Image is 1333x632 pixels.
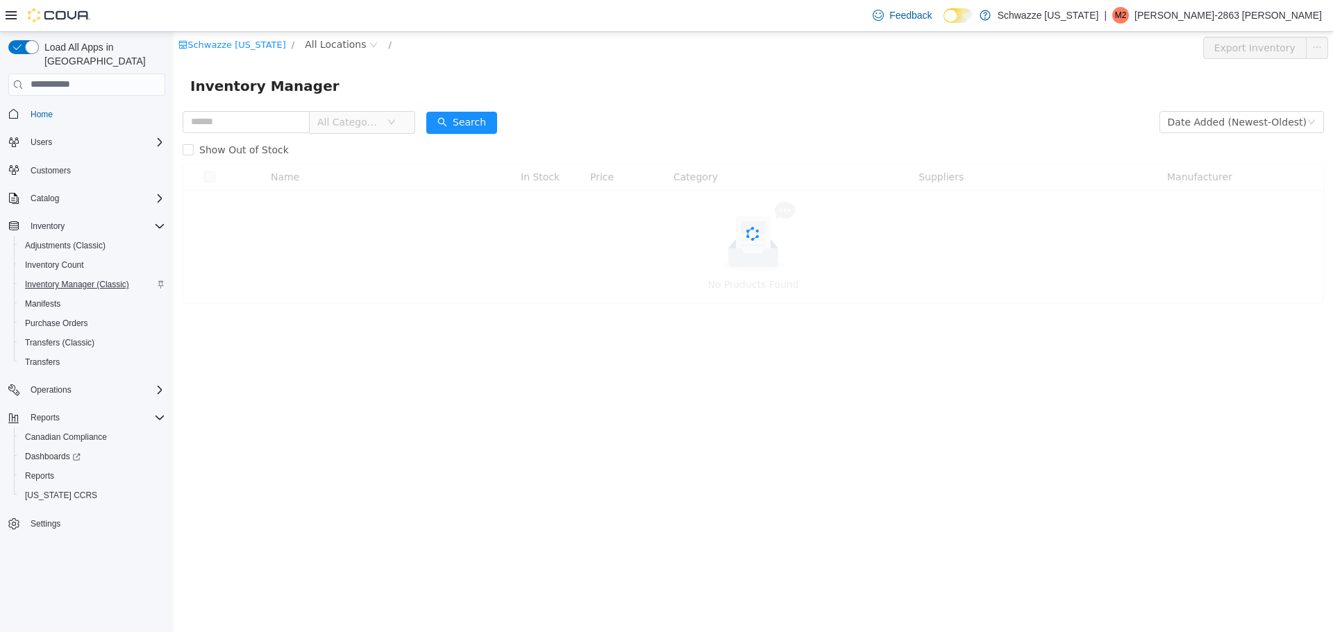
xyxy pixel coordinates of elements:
[14,275,171,294] button: Inventory Manager (Classic)
[19,257,90,273] a: Inventory Count
[994,80,1133,101] div: Date Added (Newest-Oldest)
[19,237,165,254] span: Adjustments (Classic)
[14,314,171,333] button: Purchase Orders
[31,165,71,176] span: Customers
[25,432,107,443] span: Canadian Compliance
[31,109,53,120] span: Home
[1104,7,1107,24] p: |
[1115,7,1127,24] span: M2
[19,429,112,445] a: Canadian Compliance
[19,315,165,332] span: Purchase Orders
[253,80,324,102] button: icon: searchSearch
[196,9,204,17] i: icon: close-circle
[31,221,65,232] span: Inventory
[14,255,171,275] button: Inventory Count
[19,237,111,254] a: Adjustments (Classic)
[20,112,121,123] span: Show Out of Stock
[19,468,60,484] a: Reports
[3,513,171,533] button: Settings
[1030,5,1133,27] button: Export Inventory
[19,315,94,332] a: Purchase Orders
[19,354,165,370] span: Transfers
[25,162,76,179] a: Customers
[25,451,81,462] span: Dashboards
[944,8,973,23] input: Dark Mode
[14,447,171,466] a: Dashboards
[25,190,165,207] span: Catalog
[25,134,165,151] span: Users
[14,466,171,486] button: Reports
[14,486,171,505] button: [US_STATE] CCRS
[14,427,171,447] button: Canadian Compliance
[25,470,54,481] span: Reports
[3,104,171,124] button: Home
[19,429,165,445] span: Canadian Compliance
[39,40,165,68] span: Load All Apps in [GEOGRAPHIC_DATA]
[14,236,171,255] button: Adjustments (Classic)
[3,380,171,400] button: Operations
[3,133,171,152] button: Users
[19,296,66,312] a: Manifests
[1112,7,1129,24] div: Matthew-2863 Turner
[25,105,165,123] span: Home
[867,1,937,29] a: Feedback
[998,7,1099,24] p: Schwazze [US_STATE]
[19,276,135,293] a: Inventory Manager (Classic)
[5,8,14,17] i: icon: shop
[118,8,121,18] span: /
[25,382,165,398] span: Operations
[214,86,222,96] i: icon: down
[25,357,60,368] span: Transfers
[25,218,70,234] button: Inventory
[19,276,165,293] span: Inventory Manager (Classic)
[31,412,60,423] span: Reports
[31,384,72,395] span: Operations
[889,8,932,22] span: Feedback
[3,408,171,427] button: Reports
[25,106,58,123] a: Home
[25,318,88,329] span: Purchase Orders
[25,490,97,501] span: [US_STATE] CCRS
[17,43,174,65] span: Inventory Manager
[25,382,77,398] button: Operations
[19,257,165,273] span: Inventory Count
[215,8,218,18] span: /
[25,190,65,207] button: Catalog
[31,193,59,204] span: Catalog
[19,487,103,504] a: [US_STATE] CCRS
[14,333,171,352] button: Transfers (Classic)
[944,23,944,24] span: Dark Mode
[19,296,165,312] span: Manifests
[131,5,192,20] span: All Locations
[25,298,60,309] span: Manifests
[3,160,171,180] button: Customers
[31,137,52,148] span: Users
[25,515,66,532] a: Settings
[144,83,207,97] span: All Categories
[1132,5,1155,27] button: icon: ellipsis
[25,409,165,426] span: Reports
[25,240,106,251] span: Adjustments (Classic)
[25,515,165,532] span: Settings
[25,337,94,348] span: Transfers (Classic)
[19,487,165,504] span: Washington CCRS
[5,8,112,18] a: icon: shopSchwazze [US_STATE]
[19,354,65,370] a: Transfers
[1134,86,1142,96] i: icon: down
[19,334,100,351] a: Transfers (Classic)
[25,279,129,290] span: Inventory Manager (Classic)
[19,468,165,484] span: Reports
[3,189,171,208] button: Catalog
[28,8,90,22] img: Cova
[25,259,84,271] span: Inventory Count
[1134,7,1322,24] p: [PERSON_NAME]-2863 [PERSON_NAME]
[3,216,171,236] button: Inventory
[31,518,60,529] span: Settings
[8,99,165,570] nav: Complex example
[25,409,65,426] button: Reports
[14,352,171,372] button: Transfers
[25,134,58,151] button: Users
[19,448,86,465] a: Dashboards
[25,162,165,179] span: Customers
[19,448,165,465] span: Dashboards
